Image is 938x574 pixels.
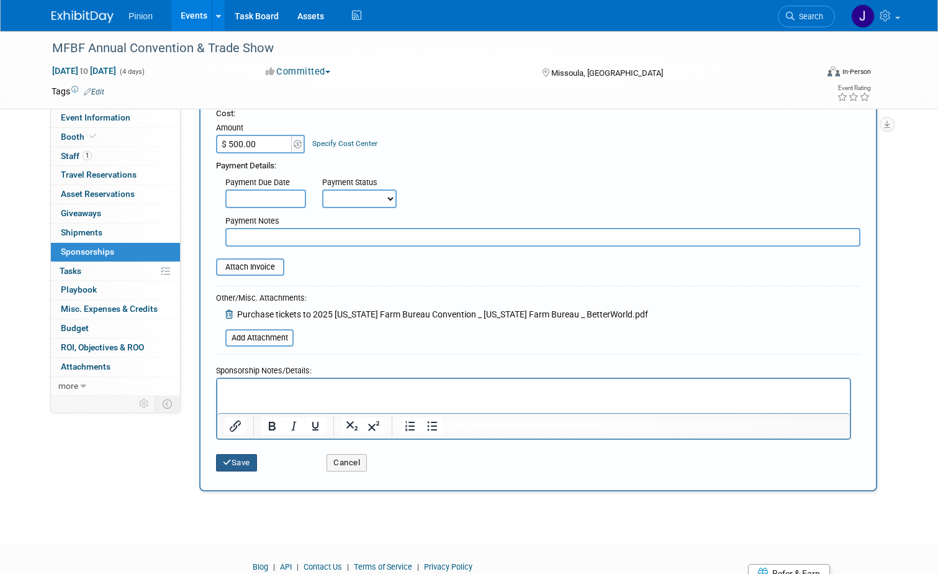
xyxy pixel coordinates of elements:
[133,396,155,412] td: Personalize Event Tab Strip
[216,293,648,307] div: Other/Misc. Attachments:
[322,177,405,189] div: Payment Status
[52,11,114,23] img: ExhibitDay
[270,562,278,572] span: |
[61,170,137,180] span: Travel Reservations
[217,379,850,413] iframe: Rich Text Area
[119,68,145,76] span: (4 days)
[280,562,292,572] a: API
[363,417,384,435] button: Superscript
[61,208,101,218] span: Giveaways
[828,66,840,76] img: Format-Inperson.png
[253,562,268,572] a: Blog
[61,189,135,199] span: Asset Reservations
[344,562,352,572] span: |
[795,12,823,21] span: Search
[216,108,860,120] div: Cost:
[52,85,104,98] td: Tags
[155,396,181,412] td: Toggle Event Tabs
[312,139,377,148] a: Specify Cost Center
[341,417,363,435] button: Subscript
[51,339,180,357] a: ROI, Objectives & ROO
[51,185,180,204] a: Asset Reservations
[354,562,412,572] a: Terms of Service
[61,323,89,333] span: Budget
[61,151,92,161] span: Staff
[51,300,180,319] a: Misc. Expenses & Credits
[225,177,304,189] div: Payment Due Date
[216,122,306,135] div: Amount
[216,153,860,172] div: Payment Details:
[51,243,180,262] a: Sponsorships
[283,417,304,435] button: Italic
[851,4,875,28] img: Jennifer Plumisto
[225,417,246,435] button: Insert/edit link
[51,358,180,376] a: Attachments
[837,85,870,91] div: Event Rating
[58,381,78,391] span: more
[48,37,801,60] div: MFBF Annual Convention & Trade Show
[61,304,158,314] span: Misc. Expenses & Credits
[261,65,335,78] button: Committed
[750,65,871,83] div: Event Format
[327,454,367,471] button: Cancel
[237,309,648,319] span: Purchase tickets to 2025 [US_STATE] Farm Bureau Convention _ [US_STATE] Farm Bureau _ BetterWorld...
[90,133,96,140] i: Booth reservation complete
[51,128,180,147] a: Booth
[422,417,443,435] button: Bullet list
[414,562,422,572] span: |
[551,68,663,78] span: Missoula, [GEOGRAPHIC_DATA]
[216,454,257,471] button: Save
[842,67,871,76] div: In-Person
[83,151,92,160] span: 1
[61,112,130,122] span: Event Information
[51,109,180,127] a: Event Information
[129,11,153,21] span: Pinion
[61,285,97,294] span: Playbook
[51,377,180,396] a: more
[400,417,421,435] button: Numbered list
[424,562,472,572] a: Privacy Policy
[61,362,110,371] span: Attachments
[51,166,180,184] a: Travel Reservations
[61,342,144,352] span: ROI, Objectives & ROO
[51,319,180,338] a: Budget
[61,227,102,237] span: Shipments
[61,132,99,142] span: Booth
[61,247,114,257] span: Sponsorships
[778,6,835,27] a: Search
[51,281,180,299] a: Playbook
[51,262,180,281] a: Tasks
[51,204,180,223] a: Giveaways
[261,417,282,435] button: Bold
[304,562,342,572] a: Contact Us
[51,224,180,242] a: Shipments
[60,266,81,276] span: Tasks
[225,216,860,228] div: Payment Notes
[305,417,326,435] button: Underline
[216,360,851,378] div: Sponsorship Notes/Details:
[294,562,302,572] span: |
[51,147,180,166] a: Staff1
[84,88,104,96] a: Edit
[78,66,90,76] span: to
[52,65,117,76] span: [DATE] [DATE]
